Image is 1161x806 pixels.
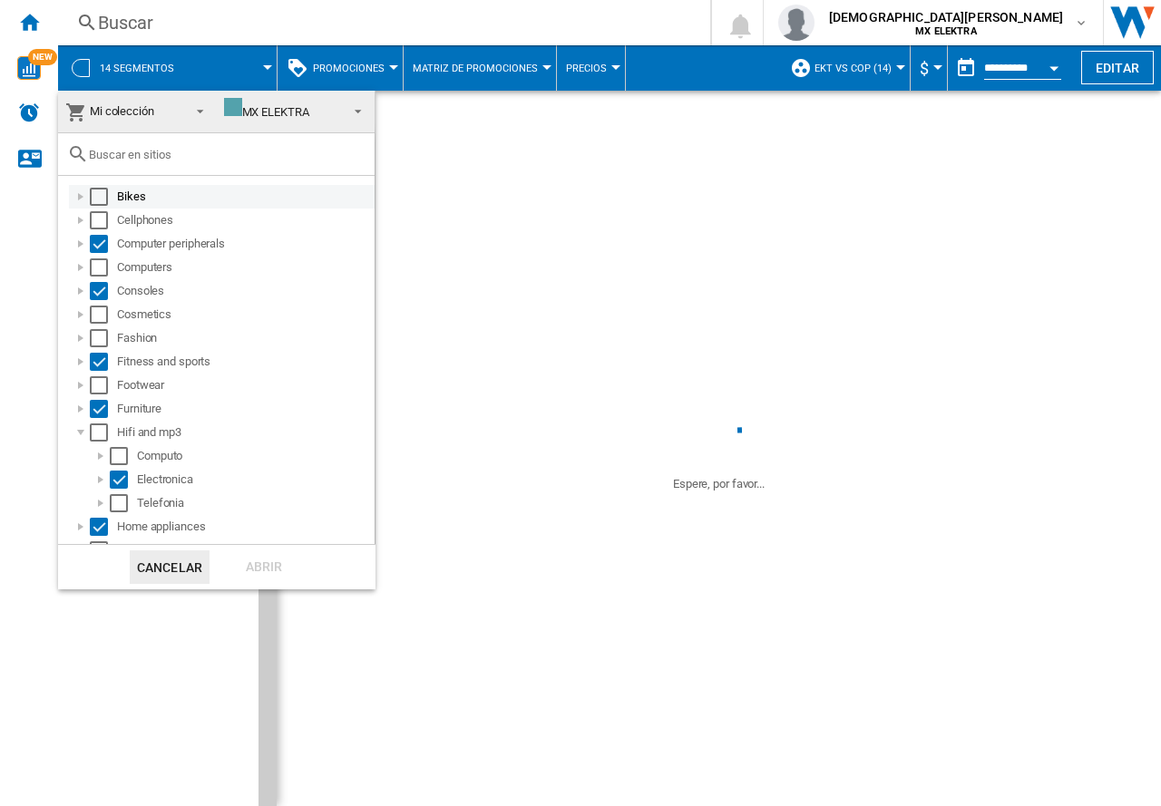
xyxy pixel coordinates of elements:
div: Furniture [117,400,372,418]
div: Jewelry [117,541,372,559]
md-checkbox: Select [90,235,117,253]
md-checkbox: Select [90,423,117,442]
div: Fitness and sports [117,353,372,371]
md-checkbox: Select [90,376,117,394]
span: Mi colección [90,104,154,118]
md-checkbox: Select [90,258,117,277]
div: Cellphones [117,211,372,229]
md-checkbox: Select [90,329,117,347]
button: Cancelar [130,550,210,584]
input: Buscar en sitios [89,148,366,161]
div: Electronica [137,471,372,489]
md-checkbox: Select [110,494,137,512]
md-checkbox: Select [90,518,117,536]
div: Bikes [117,188,372,206]
div: Home appliances [117,518,372,536]
div: Footwear [117,376,372,394]
div: Computers [117,258,372,277]
md-checkbox: Select [90,400,117,418]
md-checkbox: Select [90,211,117,229]
md-checkbox: Select [110,471,137,489]
md-checkbox: Select [110,447,137,465]
div: Hifi and mp3 [117,423,372,442]
div: Computer peripherals [117,235,372,253]
md-checkbox: Select [90,282,117,300]
div: Abrir [224,550,304,584]
div: Fashion [117,329,372,347]
md-checkbox: Select [90,188,117,206]
md-checkbox: Select [90,306,117,324]
div: Telefonia [137,494,372,512]
div: Cosmetics [117,306,372,324]
div: Computo [137,447,372,465]
md-checkbox: Select [90,353,117,371]
div: MX ELEKTRA [224,105,309,119]
md-checkbox: Select [90,541,117,559]
div: Consoles [117,282,372,300]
